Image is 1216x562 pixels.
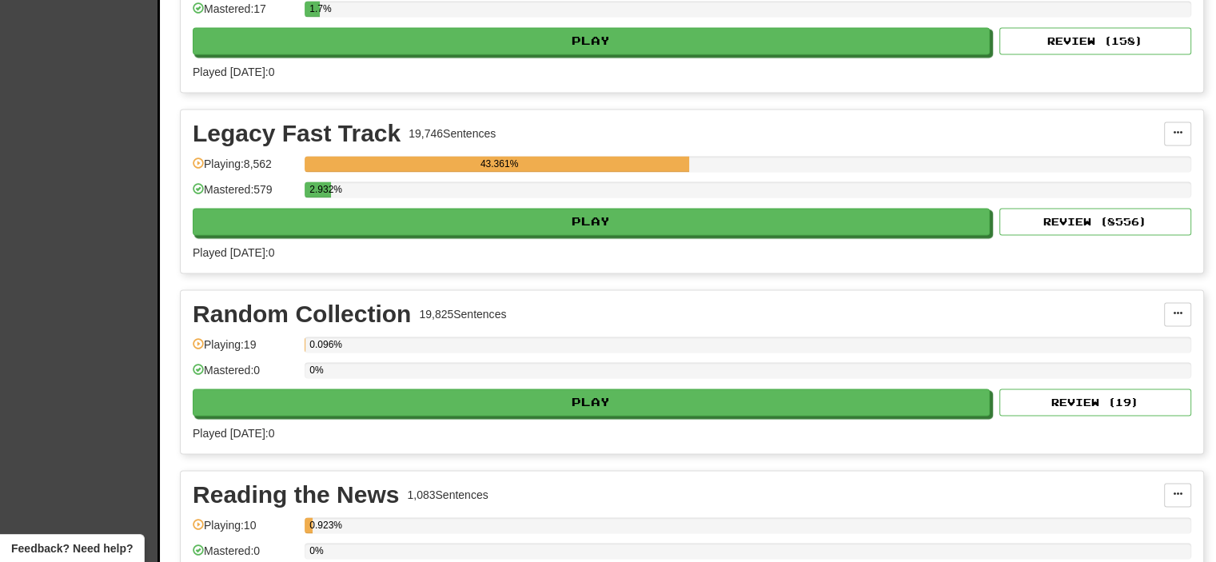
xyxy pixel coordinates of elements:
[409,126,496,141] div: 19,746 Sentences
[309,156,689,172] div: 43.361%
[193,337,297,363] div: Playing: 19
[193,246,274,259] span: Played [DATE]: 0
[193,517,297,544] div: Playing: 10
[999,208,1191,235] button: Review (8556)
[309,181,330,197] div: 2.932%
[419,306,506,322] div: 19,825 Sentences
[193,208,990,235] button: Play
[193,66,274,78] span: Played [DATE]: 0
[193,27,990,54] button: Play
[193,156,297,182] div: Playing: 8,562
[193,302,411,326] div: Random Collection
[193,122,401,145] div: Legacy Fast Track
[193,389,990,416] button: Play
[193,181,297,208] div: Mastered: 579
[193,362,297,389] div: Mastered: 0
[999,27,1191,54] button: Review (158)
[999,389,1191,416] button: Review (19)
[407,487,488,503] div: 1,083 Sentences
[193,1,297,27] div: Mastered: 17
[11,540,133,556] span: Open feedback widget
[309,517,313,533] div: 0.923%
[193,427,274,440] span: Played [DATE]: 0
[193,483,399,507] div: Reading the News
[309,1,320,17] div: 1.7%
